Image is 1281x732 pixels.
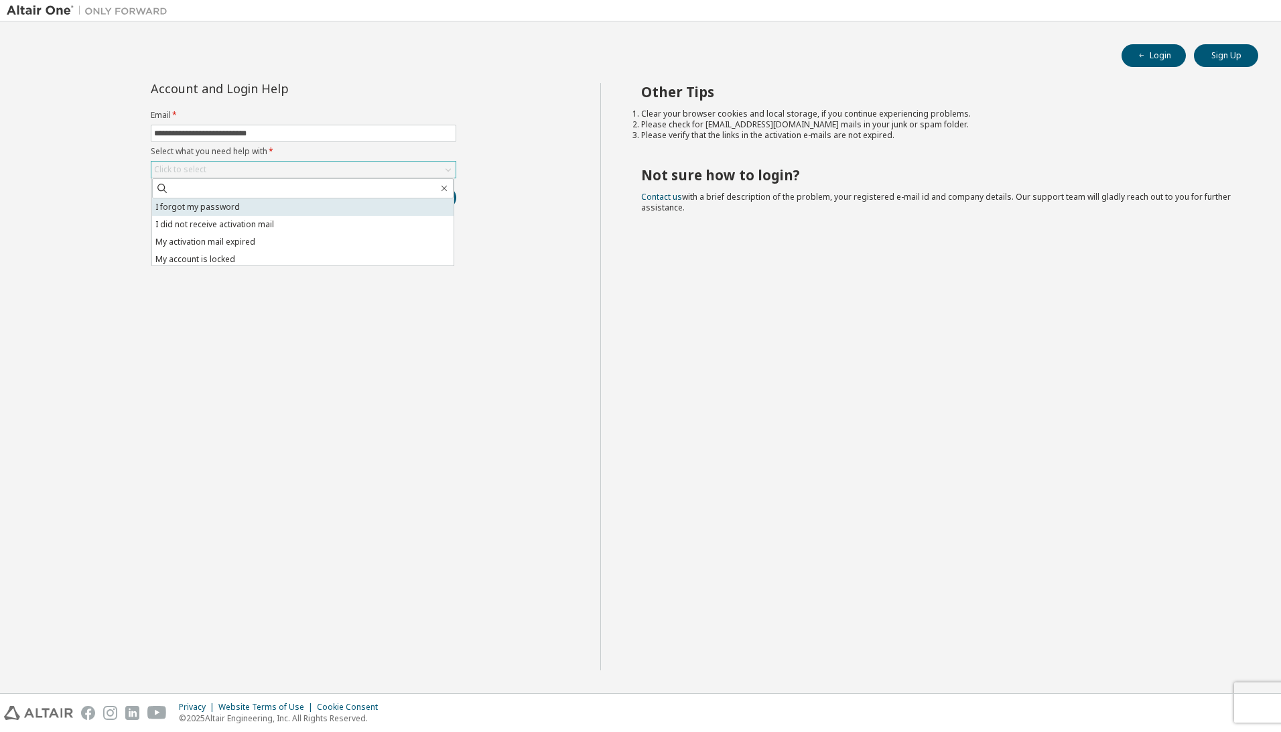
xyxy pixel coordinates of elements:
[179,702,218,713] div: Privacy
[81,706,95,720] img: facebook.svg
[641,191,1231,213] span: with a brief description of the problem, your registered e-mail id and company details. Our suppo...
[641,109,1235,119] li: Clear your browser cookies and local storage, if you continue experiencing problems.
[641,119,1235,130] li: Please check for [EMAIL_ADDRESS][DOMAIN_NAME] mails in your junk or spam folder.
[1194,44,1258,67] button: Sign Up
[151,83,395,94] div: Account and Login Help
[125,706,139,720] img: linkedin.svg
[154,164,206,175] div: Click to select
[151,110,456,121] label: Email
[179,713,386,724] p: © 2025 Altair Engineering, Inc. All Rights Reserved.
[152,198,454,216] li: I forgot my password
[1122,44,1186,67] button: Login
[641,191,682,202] a: Contact us
[151,146,456,157] label: Select what you need help with
[151,162,456,178] div: Click to select
[147,706,167,720] img: youtube.svg
[4,706,73,720] img: altair_logo.svg
[641,166,1235,184] h2: Not sure how to login?
[103,706,117,720] img: instagram.svg
[317,702,386,713] div: Cookie Consent
[641,83,1235,101] h2: Other Tips
[218,702,317,713] div: Website Terms of Use
[7,4,174,17] img: Altair One
[641,130,1235,141] li: Please verify that the links in the activation e-mails are not expired.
